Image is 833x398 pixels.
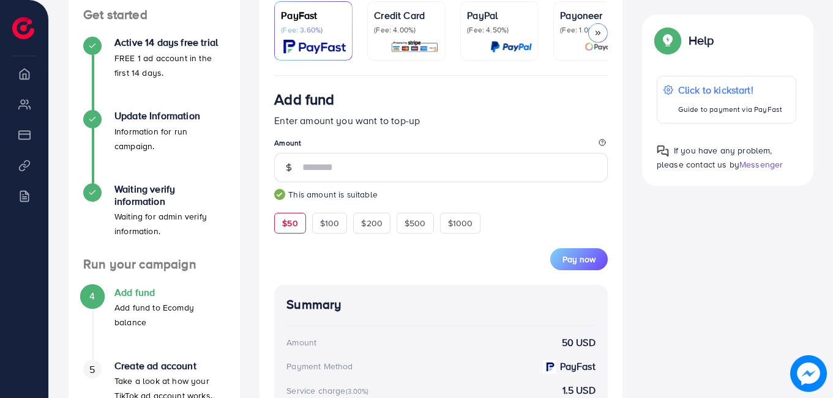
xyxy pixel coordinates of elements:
span: If you have any problem, please contact us by [657,144,772,171]
span: $1000 [448,217,473,229]
p: Click to kickstart! [678,83,782,97]
button: Pay now [550,248,608,270]
img: card [490,40,532,54]
img: image [790,355,827,392]
span: $500 [405,217,426,229]
h4: Summary [286,297,596,312]
img: Popup guide [657,145,669,157]
p: PayFast [281,8,346,23]
small: This amount is suitable [274,188,608,201]
div: Amount [286,336,316,348]
strong: 1.5 USD [562,383,596,397]
img: card [585,40,625,54]
li: Waiting verify information [69,183,240,257]
img: Popup guide [657,29,679,51]
span: Pay now [562,253,596,265]
p: Credit Card [374,8,439,23]
li: Active 14 days free trial [69,37,240,110]
span: $100 [320,217,340,229]
p: (Fee: 4.50%) [467,25,532,35]
p: (Fee: 3.60%) [281,25,346,35]
p: Enter amount you want to top-up [274,113,608,128]
h4: Waiting verify information [114,183,225,207]
p: (Fee: 4.00%) [374,25,439,35]
span: $200 [361,217,383,229]
div: Service charge [286,385,372,397]
h4: Get started [69,7,240,23]
p: Add fund to Ecomdy balance [114,300,225,330]
p: Waiting for admin verify information. [114,209,225,238]
p: Information for run campaign. [114,124,225,153]
span: $50 [282,217,297,229]
img: logo [12,17,34,39]
small: (3.00%) [346,386,369,396]
legend: Amount [274,138,608,153]
p: Payoneer [560,8,625,23]
p: PayPal [467,8,532,23]
h4: Add fund [114,287,225,298]
h4: Create ad account [114,360,225,372]
strong: PayFast [560,359,596,374]
span: Messenger [739,158,783,171]
img: payment [543,360,556,374]
p: (Fee: 1.00%) [560,25,625,35]
li: Add fund [69,287,240,360]
div: Payment Method [286,360,353,372]
p: Help [689,33,714,48]
strong: 50 USD [562,336,596,350]
span: 4 [89,289,95,303]
img: card [283,40,346,54]
h4: Active 14 days free trial [114,37,225,48]
h4: Run your campaign [69,257,240,272]
span: 5 [89,363,95,377]
h3: Add fund [274,90,334,108]
p: FREE 1 ad account in the first 14 days. [114,51,225,80]
img: card [390,40,439,54]
li: Update Information [69,110,240,183]
p: Guide to payment via PayFast [678,102,782,117]
h4: Update Information [114,110,225,122]
img: guide [274,189,285,200]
